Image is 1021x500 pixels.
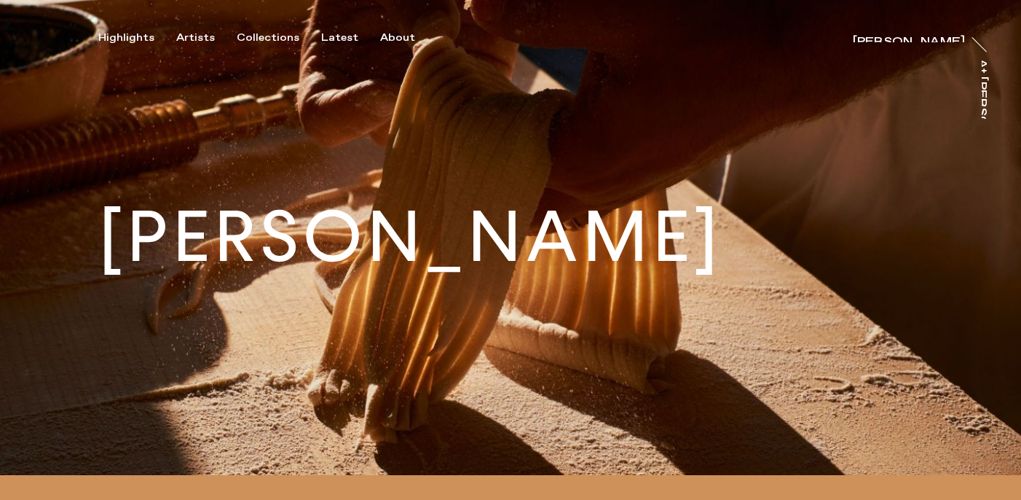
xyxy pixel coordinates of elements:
[976,59,988,190] div: At [PERSON_NAME]
[380,31,437,44] button: About
[853,28,965,42] a: [PERSON_NAME]
[98,31,176,44] button: Highlights
[98,31,154,44] div: Highlights
[176,31,237,44] button: Artists
[380,31,415,44] div: About
[321,31,358,44] div: Latest
[982,59,996,119] a: At [PERSON_NAME]
[321,31,380,44] button: Latest
[98,202,722,273] h1: [PERSON_NAME]
[237,31,321,44] button: Collections
[176,31,215,44] div: Artists
[237,31,299,44] div: Collections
